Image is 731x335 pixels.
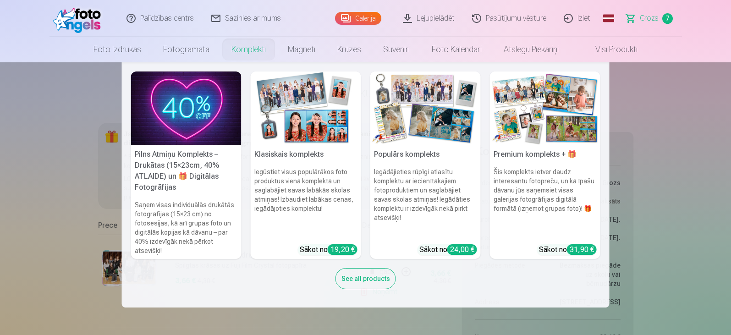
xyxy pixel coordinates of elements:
[490,145,600,164] h5: Premium komplekts + 🎁
[82,37,152,62] a: Foto izdrukas
[251,145,361,164] h5: Klasiskais komplekts
[419,244,477,255] div: Sākot no
[490,164,600,241] h6: Šis komplekts ietver daudz interesantu fotopreču, un kā īpašu dāvanu jūs saņemsiet visas galerija...
[447,244,477,255] div: 24,00 €
[220,37,277,62] a: Komplekti
[131,197,242,259] h6: Saņem visas individuālās drukātās fotogrāfijas (15×23 cm) no fotosesijas, kā arī grupas foto un d...
[539,244,597,255] div: Sākot no
[493,37,570,62] a: Atslēgu piekariņi
[662,13,673,24] span: 7
[152,37,220,62] a: Fotogrāmata
[567,244,597,255] div: 31,90 €
[335,12,381,25] a: Galerija
[370,145,481,164] h5: Populārs komplekts
[277,37,326,62] a: Magnēti
[490,71,600,145] img: Premium komplekts + 🎁
[131,71,242,259] a: Pilns Atmiņu Komplekts – Drukātas (15×23cm, 40% ATLAIDE) un 🎁 Digitālas Fotogrāfijas Pilns Atmiņu...
[328,244,357,255] div: 19,20 €
[421,37,493,62] a: Foto kalendāri
[372,37,421,62] a: Suvenīri
[53,4,106,33] img: /fa1
[640,13,659,24] span: Grozs
[326,37,372,62] a: Krūzes
[251,71,361,259] a: Klasiskais komplektsKlasiskais komplektsIegūstiet visus populārākos foto produktus vienā komplekt...
[570,37,649,62] a: Visi produkti
[335,268,396,289] div: See all products
[251,71,361,145] img: Klasiskais komplekts
[251,164,361,241] h6: Iegūstiet visus populārākos foto produktus vienā komplektā un saglabājiet savas labākās skolas at...
[370,71,481,145] img: Populārs komplekts
[300,244,357,255] div: Sākot no
[335,273,396,283] a: See all products
[131,71,242,145] img: Pilns Atmiņu Komplekts – Drukātas (15×23cm, 40% ATLAIDE) un 🎁 Digitālas Fotogrāfijas
[370,71,481,259] a: Populārs komplektsPopulārs komplektsIegādājieties rūpīgi atlasītu komplektu ar iecienītākajiem fo...
[370,164,481,241] h6: Iegādājieties rūpīgi atlasītu komplektu ar iecienītākajiem fotoproduktiem un saglabājiet savas sk...
[490,71,600,259] a: Premium komplekts + 🎁 Premium komplekts + 🎁Šis komplekts ietver daudz interesantu fotopreču, un k...
[131,145,242,197] h5: Pilns Atmiņu Komplekts – Drukātas (15×23cm, 40% ATLAIDE) un 🎁 Digitālas Fotogrāfijas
